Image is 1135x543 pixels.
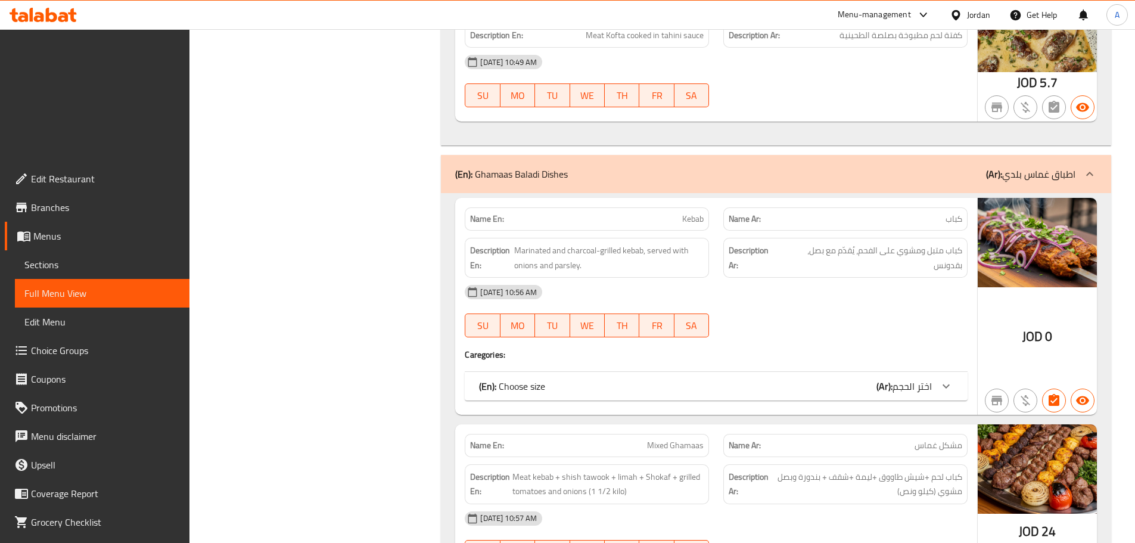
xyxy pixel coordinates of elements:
[33,229,180,243] span: Menus
[575,87,600,104] span: WE
[647,439,704,452] span: Mixed Ghamaas
[1017,71,1037,94] span: JOD
[674,83,709,107] button: SA
[639,314,674,337] button: FR
[5,336,189,365] a: Choice Groups
[839,28,962,43] span: كفتة لحم مطبوخة بصلصة الطحينية
[475,287,542,298] span: [DATE] 10:56 AM
[470,439,504,452] strong: Name En:
[15,279,189,308] a: Full Menu View
[682,213,704,225] span: Kebab
[1071,389,1094,412] button: Available
[505,317,530,334] span: MO
[24,286,180,300] span: Full Menu View
[610,87,635,104] span: TH
[838,8,911,22] div: Menu-management
[985,389,1009,412] button: Not branch specific item
[31,172,180,186] span: Edit Restaurant
[470,317,495,334] span: SU
[771,470,962,499] span: كباب لحم +شيش طاووق +ليمة +شقف + بندورة وبصل مشوي (كيلو ونص)
[31,515,180,529] span: Grocery Checklist
[605,314,639,337] button: TH
[876,377,893,395] b: (Ar):
[729,439,761,452] strong: Name Ar:
[729,213,761,225] strong: Name Ar:
[570,314,605,337] button: WE
[5,508,189,536] a: Grocery Checklist
[610,317,635,334] span: TH
[15,250,189,279] a: Sections
[639,83,674,107] button: FR
[978,198,1097,287] img: %D9%83%D8%A8%D8%A7%D8%A8638919872265893776.jpg
[475,513,542,524] span: [DATE] 10:57 AM
[465,314,500,337] button: SU
[1013,389,1037,412] button: Purchased item
[1019,520,1039,543] span: JOD
[5,451,189,479] a: Upsell
[729,243,779,272] strong: Description Ar:
[465,372,968,401] div: (En): Choose size(Ar):اختر الحجم
[31,200,180,215] span: Branches
[505,87,530,104] span: MO
[1042,95,1066,119] button: Not has choices
[470,213,504,225] strong: Name En:
[586,28,704,43] span: Meat Kofta cooked in tahini sauce
[475,57,542,68] span: [DATE] 10:49 AM
[644,317,669,334] span: FR
[500,314,535,337] button: MO
[1040,71,1057,94] span: 5.7
[5,479,189,508] a: Coverage Report
[500,83,535,107] button: MO
[470,28,523,43] strong: Description En:
[729,28,780,43] strong: Description Ar:
[1042,389,1066,412] button: Has choices
[1071,95,1094,119] button: Available
[679,87,704,104] span: SA
[729,470,769,499] strong: Description Ar:
[644,87,669,104] span: FR
[1022,325,1043,348] span: JOD
[24,257,180,272] span: Sections
[967,8,990,21] div: Jordan
[31,486,180,501] span: Coverage Report
[535,83,570,107] button: TU
[540,317,565,334] span: TU
[5,222,189,250] a: Menus
[441,155,1111,193] div: (En): Ghamaas Baladi Dishes(Ar):اطباق غماس بلدي
[465,83,500,107] button: SU
[978,424,1097,514] img: %D9%85%D8%B4%D9%83%D9%84_%D8%BA%D9%85%D8%A7%D8%B3638919872221930035.jpg
[5,365,189,393] a: Coupons
[31,401,180,415] span: Promotions
[512,470,704,499] span: Meat kebab + shish tawook + limah + Shokaf + grilled tomatoes and onions (1 1/2 kilo)
[986,165,1002,183] b: (Ar):
[575,317,600,334] span: WE
[946,213,962,225] span: كباب
[15,308,189,336] a: Edit Menu
[31,429,180,443] span: Menu disclaimer
[31,458,180,472] span: Upsell
[893,377,932,395] span: اختر الحجم
[986,167,1075,181] p: اطباق غماس بلدي
[1041,520,1056,543] span: 24
[31,343,180,358] span: Choice Groups
[470,243,511,272] strong: Description En:
[540,87,565,104] span: TU
[455,165,472,183] b: (En):
[985,95,1009,119] button: Not branch specific item
[570,83,605,107] button: WE
[24,315,180,329] span: Edit Menu
[1045,325,1052,348] span: 0
[1013,95,1037,119] button: Purchased item
[679,317,704,334] span: SA
[781,243,962,272] span: كباب متبل ومشوي على الفحم، يُقدّم مع بصل، بقدونس
[514,243,704,272] span: Marinated and charcoal-grilled kebab, served with onions and parsley.
[479,379,545,393] p: Choose size
[455,167,568,181] p: Ghamaas Baladi Dishes
[465,349,968,361] h4: Caregories:
[605,83,639,107] button: TH
[535,314,570,337] button: TU
[674,314,709,337] button: SA
[31,372,180,386] span: Coupons
[470,470,510,499] strong: Description En:
[1115,8,1120,21] span: A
